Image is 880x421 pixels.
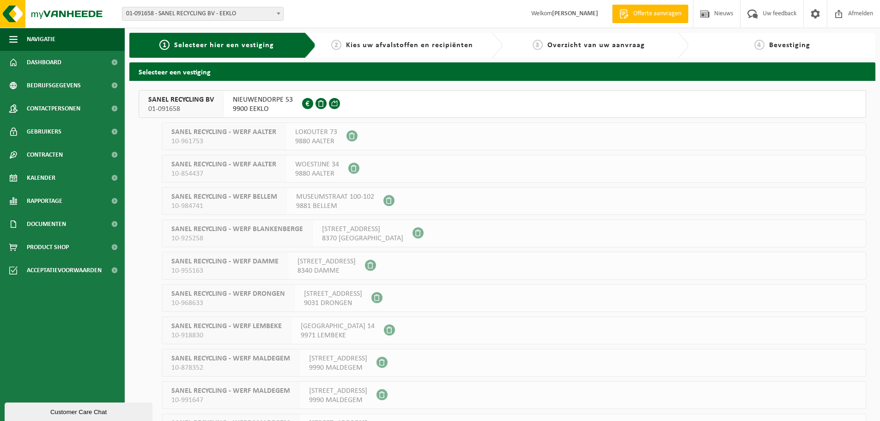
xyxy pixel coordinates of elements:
span: NIEUWENDORPE 53 [233,95,293,104]
span: 01-091658 - SANEL RECYCLING BV - EEKLO [122,7,283,20]
h2: Selecteer een vestiging [129,62,875,80]
span: 10-991647 [171,396,290,405]
span: [STREET_ADDRESS] [309,386,367,396]
span: SANEL RECYCLING - WERF DAMME [171,257,279,266]
span: [STREET_ADDRESS] [309,354,367,363]
span: SANEL RECYCLING - WERF AALTER [171,128,276,137]
span: SANEL RECYCLING - WERF BLANKENBERGE [171,225,303,234]
span: Contactpersonen [27,97,80,120]
span: 10-918830 [171,331,282,340]
span: 4 [754,40,765,50]
span: SANEL RECYCLING BV [148,95,214,104]
span: 9031 DRONGEN [304,299,362,308]
span: 9880 AALTER [295,137,337,146]
span: 8340 DAMME [297,266,356,275]
span: Dashboard [27,51,61,74]
span: 9881 BELLEM [296,201,374,211]
span: 10-968633 [171,299,285,308]
span: Gebruikers [27,120,61,143]
span: 10-955163 [171,266,279,275]
span: 8370 [GEOGRAPHIC_DATA] [322,234,403,243]
span: LOKOUTER 73 [295,128,337,137]
span: Documenten [27,213,66,236]
span: WOESTIJNE 34 [295,160,339,169]
span: Kies uw afvalstoffen en recipiënten [346,42,473,49]
span: Rapportage [27,189,62,213]
span: [STREET_ADDRESS] [304,289,362,299]
span: 10-854437 [171,169,276,178]
span: Overzicht van uw aanvraag [547,42,645,49]
span: 10-961753 [171,137,276,146]
span: 9990 MALDEGEM [309,396,367,405]
span: [STREET_ADDRESS] [322,225,403,234]
strong: [PERSON_NAME] [552,10,598,17]
span: 10-984741 [171,201,277,211]
span: 9900 EEKLO [233,104,293,114]
span: SANEL RECYCLING - WERF DRONGEN [171,289,285,299]
span: 3 [533,40,543,50]
span: Contracten [27,143,63,166]
span: 10-878352 [171,363,290,372]
span: 9880 AALTER [295,169,339,178]
span: Selecteer hier een vestiging [174,42,274,49]
span: Bevestiging [769,42,810,49]
span: 9990 MALDEGEM [309,363,367,372]
span: SANEL RECYCLING - WERF BELLEM [171,192,277,201]
span: Navigatie [27,28,55,51]
span: 01-091658 - SANEL RECYCLING BV - EEKLO [122,7,284,21]
span: Acceptatievoorwaarden [27,259,102,282]
span: [GEOGRAPHIC_DATA] 14 [301,322,375,331]
span: 2 [331,40,341,50]
span: 01-091658 [148,104,214,114]
span: Offerte aanvragen [631,9,684,18]
span: Bedrijfsgegevens [27,74,81,97]
span: SANEL RECYCLING - WERF LEMBEKE [171,322,282,331]
a: Offerte aanvragen [612,5,688,23]
span: SANEL RECYCLING - WERF MALDEGEM [171,386,290,396]
span: MUSEUMSTRAAT 100-102 [296,192,374,201]
span: [STREET_ADDRESS] [297,257,356,266]
button: SANEL RECYCLING BV 01-091658 NIEUWENDORPE 539900 EEKLO [139,90,866,118]
span: 10-925258 [171,234,303,243]
span: Kalender [27,166,55,189]
span: Product Shop [27,236,69,259]
iframe: chat widget [5,401,154,421]
span: SANEL RECYCLING - WERF MALDEGEM [171,354,290,363]
span: 9971 LEMBEKE [301,331,375,340]
span: 1 [159,40,170,50]
span: SANEL RECYCLING - WERF AALTER [171,160,276,169]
